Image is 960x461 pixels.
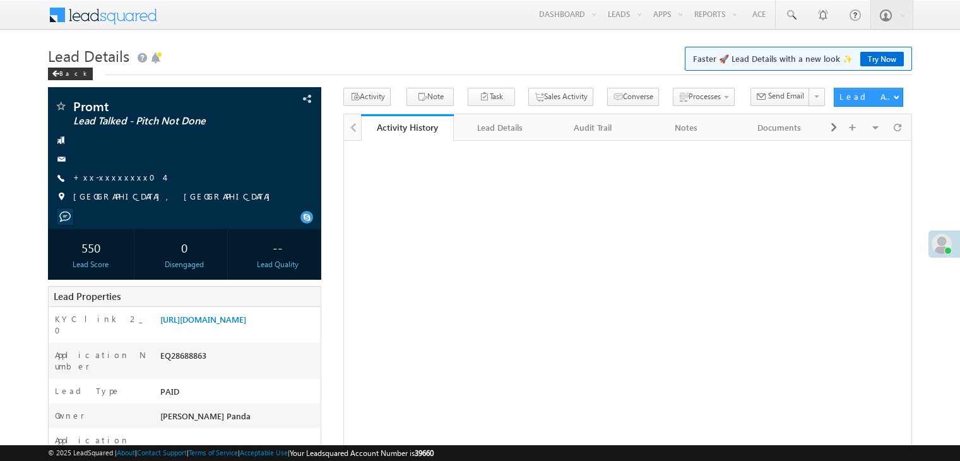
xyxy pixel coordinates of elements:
a: [URL][DOMAIN_NAME] [160,314,246,325]
a: Activity History [361,114,454,141]
label: Application Number [55,349,147,372]
button: Converse [607,88,659,106]
a: Lead Details [454,114,547,141]
label: Owner [55,410,85,421]
label: Application Status [55,434,147,457]
div: Lead Quality [238,259,317,270]
span: Promt [73,100,242,112]
div: Documents [744,120,815,135]
span: Processes [689,92,721,101]
a: Notes [640,114,733,141]
span: 39660 [415,448,434,458]
button: Send Email [750,88,810,106]
div: Disengaged [145,259,224,270]
a: Try Now [860,52,904,66]
div: Notes [650,120,721,135]
div: Back [48,68,93,80]
a: Contact Support [137,448,187,457]
div: Audit Trail [557,120,629,135]
span: [GEOGRAPHIC_DATA], [GEOGRAPHIC_DATA] [73,191,276,203]
a: Back [48,67,99,78]
span: Lead Details [48,45,129,66]
span: Send Email [768,90,804,102]
a: Acceptable Use [240,448,288,457]
span: © 2025 LeadSquared | | | | | [48,447,434,459]
div: Activity History [370,121,444,133]
a: +xx-xxxxxxxx04 [73,172,164,183]
span: Your Leadsquared Account Number is [290,448,434,458]
a: Terms of Service [189,448,238,457]
button: Task [468,88,515,106]
a: Audit Trail [547,114,640,141]
div: Lead Actions [839,91,893,102]
label: KYC link 2_0 [55,313,147,336]
span: [PERSON_NAME] Panda [160,410,251,421]
a: Documents [733,114,826,141]
button: Processes [673,88,735,106]
button: Sales Activity [528,88,593,106]
div: EQ28688863 [157,349,321,367]
div: Lead Details [464,120,535,135]
button: Lead Actions [834,88,903,107]
div: 550 [51,236,131,259]
div: 0 [145,236,224,259]
div: PAID [157,385,321,403]
div: Lead Score [51,259,131,270]
label: Lead Type [55,385,121,397]
a: About [117,448,135,457]
span: Lead Properties [54,290,121,302]
span: Faster 🚀 Lead Details with a new look ✨ [693,52,904,65]
div: -- [238,236,317,259]
button: Note [406,88,454,106]
span: Lead Talked - Pitch Not Done [73,115,242,128]
button: Activity [343,88,391,106]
